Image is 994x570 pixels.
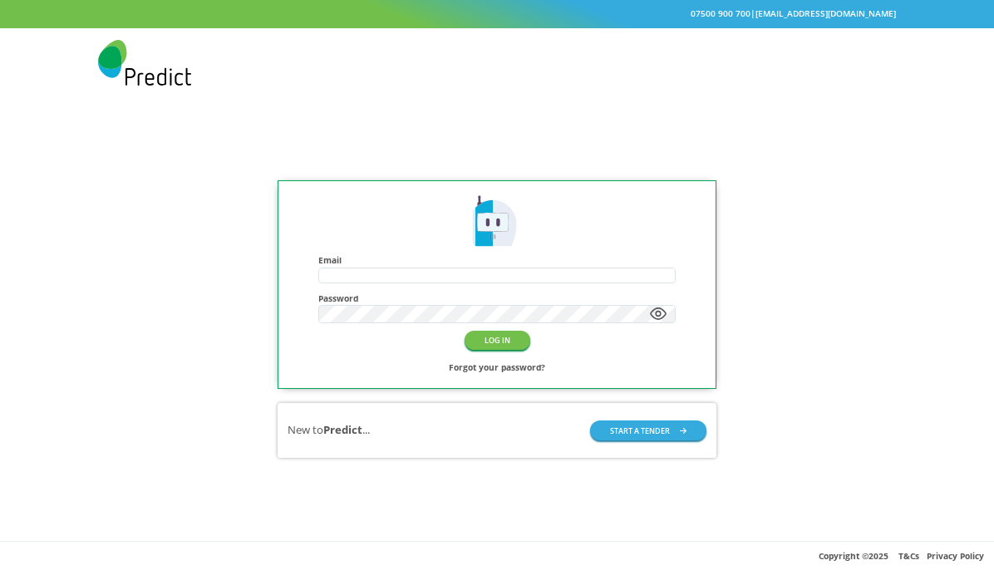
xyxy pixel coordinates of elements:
button: LOG IN [465,331,530,350]
h4: Email [318,255,676,265]
button: START A TENDER [590,420,706,440]
div: | [98,6,896,22]
a: T&Cs [898,550,919,562]
a: Privacy Policy [927,550,984,562]
img: Predict Mobile [469,194,526,251]
a: 07500 900 700 [691,7,750,19]
a: Forgot your password? [449,360,545,376]
b: Predict [323,422,362,437]
img: Predict Mobile [98,40,191,86]
a: [EMAIL_ADDRESS][DOMAIN_NAME] [755,7,896,19]
div: New to ... [288,422,370,438]
h4: Password [318,293,676,303]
